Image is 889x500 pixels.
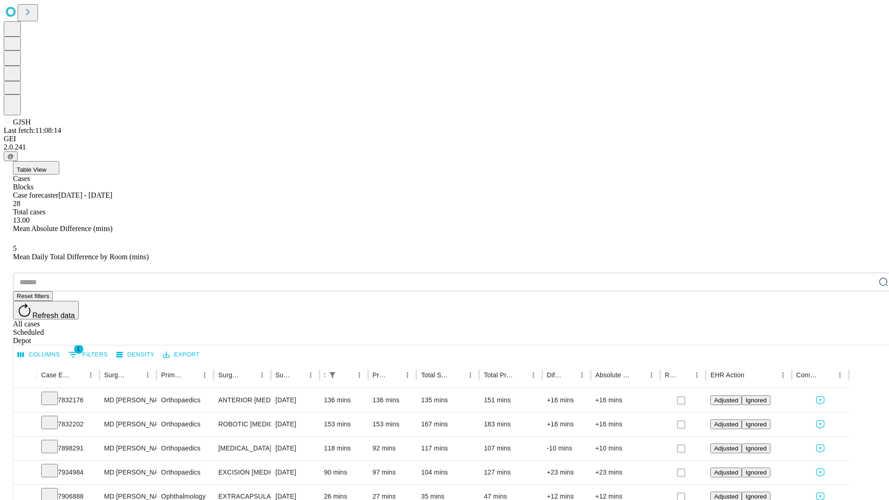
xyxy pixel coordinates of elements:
[291,369,304,381] button: Sort
[104,461,152,484] div: MD [PERSON_NAME] [PERSON_NAME]
[128,369,141,381] button: Sort
[13,301,79,319] button: Refresh data
[353,369,366,381] button: Menu
[451,369,464,381] button: Sort
[41,461,95,484] div: 7934984
[161,461,209,484] div: Orthopaedics
[820,369,833,381] button: Sort
[745,445,766,452] span: Ignored
[714,493,738,500] span: Adjusted
[256,369,269,381] button: Menu
[275,461,315,484] div: [DATE]
[514,369,527,381] button: Sort
[104,371,127,379] div: Surgeon Name
[161,348,202,362] button: Export
[714,397,738,404] span: Adjusted
[4,151,18,161] button: @
[17,166,46,173] span: Table View
[421,461,475,484] div: 104 mins
[13,161,59,175] button: Table View
[714,445,738,452] span: Adjusted
[13,225,113,232] span: Mean Absolute Difference (mins)
[218,371,241,379] div: Surgery Name
[421,412,475,436] div: 167 mins
[714,421,738,428] span: Adjusted
[776,369,789,381] button: Menu
[104,388,152,412] div: MD [PERSON_NAME] [PERSON_NAME]
[714,469,738,476] span: Adjusted
[218,461,266,484] div: EXCISION [MEDICAL_DATA] WRIST
[665,371,677,379] div: Resolved in EHR
[17,293,49,300] span: Reset filters
[421,388,475,412] div: 135 mins
[275,371,290,379] div: Surgery Date
[742,419,770,429] button: Ignored
[547,412,586,436] div: +16 mins
[833,369,846,381] button: Menu
[41,388,95,412] div: 7832176
[645,369,658,381] button: Menu
[796,371,820,379] div: Comments
[66,347,110,362] button: Show filters
[484,461,538,484] div: 127 mins
[547,371,562,379] div: Difference
[114,348,157,362] button: Density
[373,437,412,460] div: 92 mins
[484,437,538,460] div: 107 mins
[243,369,256,381] button: Sort
[677,369,690,381] button: Sort
[41,412,95,436] div: 7832202
[41,437,95,460] div: 7898291
[13,200,20,207] span: 28
[563,369,576,381] button: Sort
[547,437,586,460] div: -10 mins
[484,412,538,436] div: 183 mins
[745,369,758,381] button: Sort
[218,437,266,460] div: [MEDICAL_DATA] MEDIAL AND LATERAL MENISCECTOMY
[745,421,766,428] span: Ignored
[324,437,363,460] div: 118 mins
[275,437,315,460] div: [DATE]
[595,388,656,412] div: +16 mins
[58,191,112,199] span: [DATE] - [DATE]
[710,468,742,477] button: Adjusted
[18,441,32,457] button: Expand
[373,388,412,412] div: 136 mins
[74,344,83,354] span: 1
[161,412,209,436] div: Orthopaedics
[373,412,412,436] div: 153 mins
[421,437,475,460] div: 117 mins
[275,388,315,412] div: [DATE]
[104,412,152,436] div: MD [PERSON_NAME] [PERSON_NAME]
[13,118,31,126] span: GJSH
[595,412,656,436] div: +16 mins
[527,369,540,381] button: Menu
[18,465,32,481] button: Expand
[13,208,45,216] span: Total cases
[632,369,645,381] button: Sort
[326,369,339,381] button: Show filters
[185,369,198,381] button: Sort
[13,253,149,261] span: Mean Daily Total Difference by Room (mins)
[710,419,742,429] button: Adjusted
[161,437,209,460] div: Orthopaedics
[742,468,770,477] button: Ignored
[710,444,742,453] button: Adjusted
[547,461,586,484] div: +23 mins
[13,291,53,301] button: Reset filters
[304,369,317,381] button: Menu
[13,244,17,252] span: 5
[340,369,353,381] button: Sort
[401,369,414,381] button: Menu
[745,493,766,500] span: Ignored
[595,437,656,460] div: +10 mins
[324,371,325,379] div: Scheduled In Room Duration
[464,369,477,381] button: Menu
[141,369,154,381] button: Menu
[13,191,58,199] span: Case forecaster
[742,444,770,453] button: Ignored
[71,369,84,381] button: Sort
[326,369,339,381] div: 1 active filter
[15,348,63,362] button: Select columns
[324,461,363,484] div: 90 mins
